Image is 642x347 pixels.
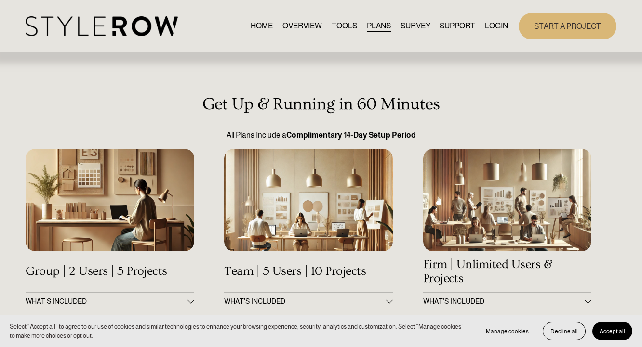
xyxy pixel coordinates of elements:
button: Manage cookies [479,322,536,340]
span: WHAT’S INCLUDED [423,297,585,305]
button: PRICE [224,310,393,328]
a: HOME [251,20,273,33]
a: START A PROJECT [519,13,616,39]
strong: Complimentary 14-Day Setup Period [286,131,416,139]
span: Accept all [600,328,625,334]
button: WHAT'S INCLUDED [224,293,393,310]
h4: Firm | Unlimited Users & Projects [423,257,592,286]
button: Decline all [543,322,586,340]
button: PRICE [26,310,194,328]
a: folder dropdown [440,20,475,33]
h3: Get Up & Running in 60 Minutes [26,95,616,114]
button: PRICE [423,310,592,328]
button: Accept all [592,322,632,340]
span: Manage cookies [486,328,529,334]
h4: Group | 2 Users | 5 Projects [26,264,194,279]
p: Select “Accept all” to agree to our use of cookies and similar technologies to enhance your brows... [10,322,469,340]
h4: Team | 5 Users | 10 Projects [224,264,393,279]
span: WHAT'S INCLUDED [26,297,187,305]
button: WHAT'S INCLUDED [26,293,194,310]
a: TOOLS [332,20,357,33]
span: WHAT'S INCLUDED [224,297,386,305]
a: SURVEY [401,20,430,33]
a: LOGIN [485,20,508,33]
a: OVERVIEW [282,20,322,33]
a: PLANS [367,20,391,33]
img: StyleRow [26,16,177,36]
span: Decline all [550,328,578,334]
button: WHAT’S INCLUDED [423,293,592,310]
p: All Plans Include a [26,129,616,141]
span: SUPPORT [440,20,475,32]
